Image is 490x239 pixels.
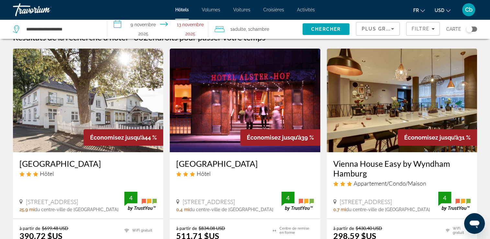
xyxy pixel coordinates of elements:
[176,207,189,212] span: 0,4 mi
[107,19,208,39] button: Sélectionnez la date d’arrivée et de départ
[361,26,439,31] span: Plus grandes économies
[26,198,78,205] span: [STREET_ADDRESS]
[460,3,477,17] button: Menu utilisateur
[250,27,269,32] span: Chambre
[34,207,119,212] span: du centre-ville de [GEOGRAPHIC_DATA]
[406,22,440,36] button: Filtres
[19,159,157,168] a: [GEOGRAPHIC_DATA]
[413,8,419,13] span: Fr
[465,6,473,13] span: Cb
[170,49,320,152] img: Hôtel Alster Hof
[124,194,137,202] div: 4
[232,27,246,32] span: Adulte
[263,7,284,12] a: Croisières
[175,7,189,12] a: Hôtels
[42,225,68,231] del: $699.48 USD
[435,8,444,13] span: USD
[246,27,250,32] font: , 1
[435,6,450,15] button: Changer de devise
[464,213,485,234] iframe: Bouton de lancement de la fenêtre de messagerie
[240,129,320,146] div: 39 %
[233,7,250,12] a: Voitures
[230,27,232,32] font: 1
[19,170,157,177] div: Hôtel 3 étoiles
[124,192,157,211] img: TrustYou guest rating badge
[333,225,354,231] span: à partir de
[132,228,152,233] font: WiFi gratuit
[84,129,163,146] div: 44 %
[13,1,78,18] a: Travorium
[297,7,315,12] a: Activités
[411,26,430,31] span: Filtre
[26,24,97,34] input: Rechercher une destination hôtelière
[354,180,426,187] span: Appartement/Condo/Maison
[176,170,313,177] div: Hôtel 3 étoiles
[302,23,350,35] button: Rechercher
[438,194,451,202] div: 4
[281,194,294,202] div: 4
[279,226,314,235] font: Centre de remise en forme
[340,198,392,205] span: [STREET_ADDRESS]
[327,49,477,152] img: Vienna House Easy by Wyndham Hamburg
[247,134,301,141] span: Économisez jusqu’à
[19,225,40,231] span: à partir de
[446,25,461,34] span: Carte
[438,192,471,211] img: TrustYou guest rating badge
[346,207,430,212] span: du centre-ville de [GEOGRAPHIC_DATA]
[176,225,197,231] span: à partir de
[90,134,144,141] span: Économisez jusqu’à
[356,225,382,231] del: $430.40 USD
[183,198,235,205] span: [STREET_ADDRESS]
[13,49,163,152] img: Hôtel Bellevue
[281,192,314,211] img: TrustYou guest rating badge
[176,159,313,168] a: [GEOGRAPHIC_DATA]
[189,207,273,212] span: du centre-ville de [GEOGRAPHIC_DATA]
[19,207,34,212] span: 25,9 mi
[197,170,211,177] span: Hôtel
[202,7,220,12] a: Volumes
[333,207,346,212] span: 0,7 mi
[461,26,477,32] button: Basculer la carte
[199,225,225,231] del: $834.08 USD
[453,226,471,235] font: WiFi gratuit
[398,129,477,146] div: 31 %
[413,6,425,15] button: Changer la langue
[333,159,471,178] a: Vienna House Easy by Wyndham Hamburg
[208,19,302,39] button: Voyageurs : 1 adulte, 0 enfant
[40,170,54,177] span: Hôtel
[404,134,459,141] span: Économisez jusqu’à
[311,27,341,32] span: Chercher
[361,25,394,33] mat-select: Trier par
[333,180,471,187] div: Appartement 3 étoiles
